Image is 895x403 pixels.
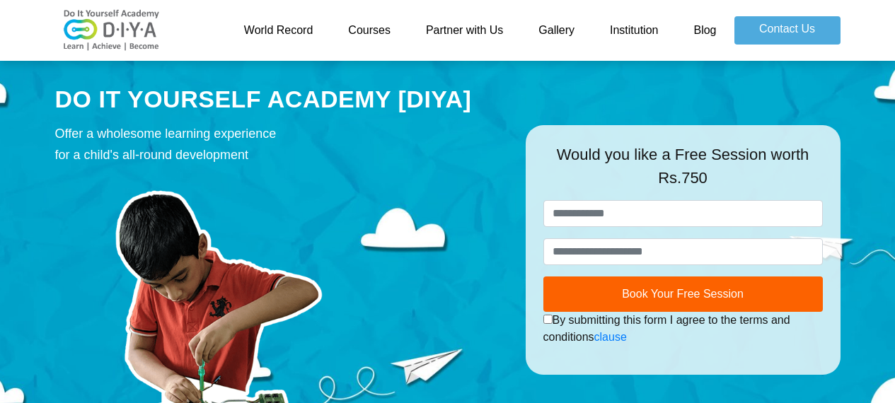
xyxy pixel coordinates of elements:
button: Book Your Free Session [543,276,823,312]
a: Contact Us [734,16,841,45]
div: Offer a wholesome learning experience for a child's all-round development [55,123,504,165]
img: logo-v2.png [55,9,168,52]
a: clause [594,331,627,343]
a: Partner with Us [408,16,521,45]
div: DO IT YOURSELF ACADEMY [DIYA] [55,83,504,117]
a: Blog [676,16,734,45]
a: Gallery [521,16,592,45]
a: Courses [330,16,408,45]
span: Book Your Free Session [622,288,744,300]
div: By submitting this form I agree to the terms and conditions [543,312,823,346]
a: World Record [226,16,331,45]
div: Would you like a Free Session worth Rs.750 [543,143,823,200]
a: Institution [592,16,676,45]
